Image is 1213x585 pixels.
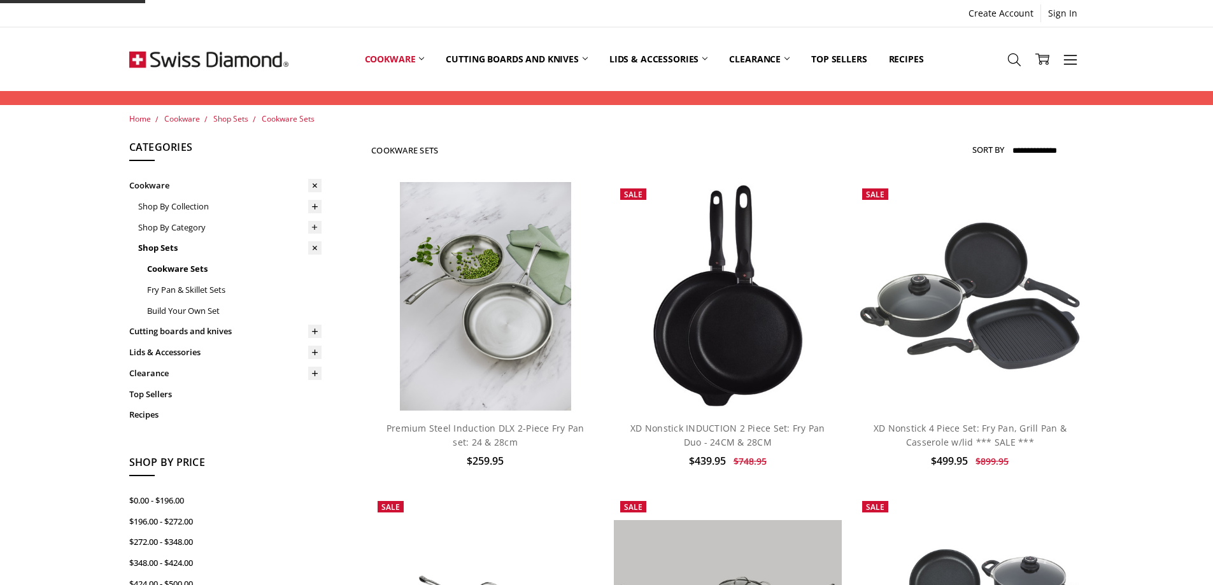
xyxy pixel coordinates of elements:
[624,502,642,512] span: Sale
[689,454,726,468] span: $439.95
[649,182,807,410] img: XD Nonstick INDUCTION 2 Piece Set: Fry Pan Duo - 24CM & 28CM
[856,182,1084,410] a: XD Nonstick 4 Piece Set: Fry Pan, Grill Pan & Casserole w/lid *** SALE ***
[718,31,800,87] a: Clearance
[129,27,288,91] img: Free Shipping On Every Order
[630,422,825,448] a: XD Nonstick INDUCTION 2 Piece Set: Fry Pan Duo - 24CM & 28CM
[624,189,642,200] span: Sale
[866,189,884,200] span: Sale
[800,31,877,87] a: Top Sellers
[614,182,842,410] a: XD Nonstick INDUCTION 2 Piece Set: Fry Pan Duo - 24CM & 28CM
[599,31,718,87] a: Lids & Accessories
[371,145,438,155] h1: Cookware Sets
[856,218,1084,375] img: XD Nonstick 4 Piece Set: Fry Pan, Grill Pan & Casserole w/lid *** SALE ***
[147,258,322,279] a: Cookware Sets
[138,237,322,258] a: Shop Sets
[129,384,322,405] a: Top Sellers
[129,455,322,476] h5: Shop By Price
[878,31,935,87] a: Recipes
[387,422,585,448] a: Premium Steel Induction DLX 2-Piece Fry Pan set: 24 & 28cm
[147,279,322,300] a: Fry Pan & Skillet Sets
[972,139,1004,160] label: Sort By
[371,182,599,410] a: Premium steel DLX 2pc fry pan set (28 and 24cm) life style shot
[467,454,504,468] span: $259.95
[129,342,322,363] a: Lids & Accessories
[164,113,200,124] a: Cookware
[129,321,322,342] a: Cutting boards and knives
[262,113,315,124] a: Cookware Sets
[129,490,322,511] a: $0.00 - $196.00
[961,4,1040,22] a: Create Account
[129,553,322,574] a: $348.00 - $424.00
[138,196,322,217] a: Shop By Collection
[129,511,322,532] a: $196.00 - $272.00
[975,455,1009,467] span: $899.95
[866,502,884,512] span: Sale
[129,139,322,161] h5: Categories
[354,31,436,87] a: Cookware
[734,455,767,467] span: $748.95
[129,404,322,425] a: Recipes
[129,532,322,553] a: $272.00 - $348.00
[400,182,571,410] img: Premium steel DLX 2pc fry pan set (28 and 24cm) life style shot
[138,217,322,238] a: Shop By Category
[874,422,1067,448] a: XD Nonstick 4 Piece Set: Fry Pan, Grill Pan & Casserole w/lid *** SALE ***
[1041,4,1084,22] a: Sign In
[129,175,322,196] a: Cookware
[129,113,151,124] a: Home
[381,502,400,512] span: Sale
[129,363,322,384] a: Clearance
[147,300,322,321] a: Build Your Own Set
[435,31,599,87] a: Cutting boards and knives
[931,454,968,468] span: $499.95
[213,113,248,124] a: Shop Sets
